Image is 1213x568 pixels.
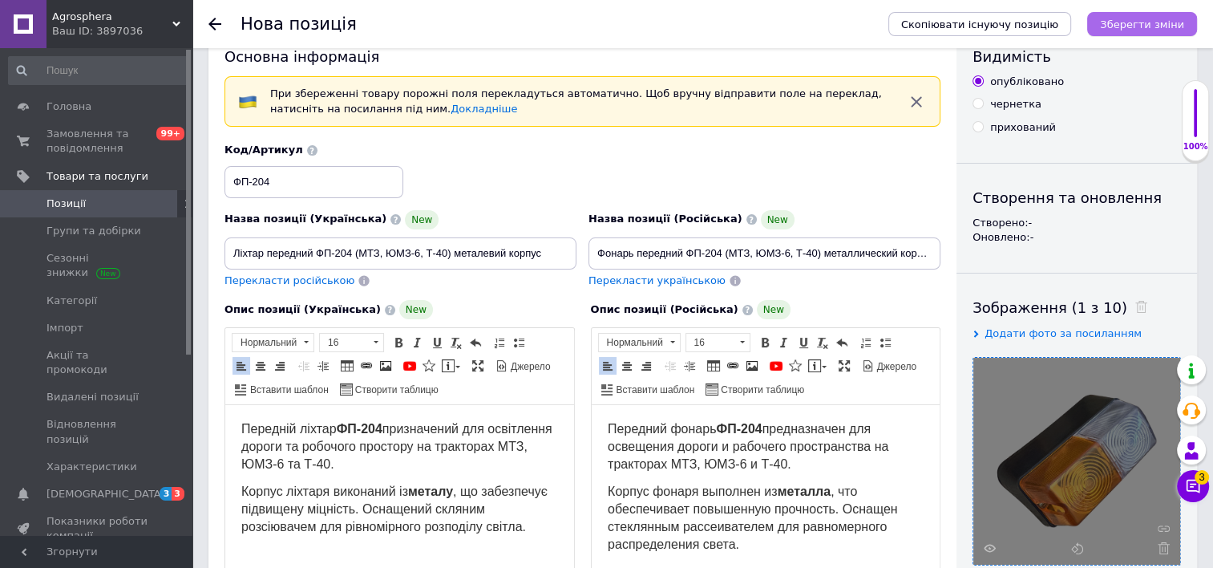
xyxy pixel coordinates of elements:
[248,383,329,397] span: Вставити шаблон
[1177,470,1209,502] button: Чат з покупцем3
[224,213,386,225] span: Назва позиції (Українська)
[795,334,812,351] a: Підкреслений (Ctrl+U)
[614,383,695,397] span: Вставити шаблон
[172,487,184,501] span: 3
[451,103,517,115] a: Докладніше
[467,334,484,351] a: Повернути (Ctrl+Z)
[390,334,407,351] a: Жирний (Ctrl+B)
[46,514,148,543] span: Показники роботи компанії
[508,360,551,374] span: Джерело
[224,303,381,315] span: Опис позиції (Українська)
[46,487,165,501] span: [DEMOGRAPHIC_DATA]
[399,300,433,319] span: New
[888,12,1071,36] button: Скопіювати існуючу позицію
[314,357,332,375] a: Збільшити відступ
[857,334,875,351] a: Вставити/видалити нумерований список
[409,334,427,351] a: Курсив (Ctrl+I)
[319,333,384,352] a: 16
[990,75,1064,89] div: опубліковано
[637,357,655,375] a: По правому краю
[420,357,438,375] a: Вставити іконку
[972,298,1181,318] div: Зображення (1 з 10)
[775,334,793,351] a: Курсив (Ctrl+I)
[985,327,1142,339] span: Додати фото за посиланням
[814,334,831,351] a: Видалити форматування
[599,380,697,398] a: Вставити шаблон
[160,487,172,501] span: 3
[686,334,734,351] span: 16
[46,390,139,404] span: Видалені позиції
[428,334,446,351] a: Підкреслений (Ctrl+U)
[681,357,698,375] a: Збільшити відступ
[338,380,441,398] a: Створити таблицю
[588,237,940,270] input: Наприклад, H&M жіноча сукня зелена 38 розмір вечірня максі з блискітками
[439,357,463,375] a: Вставити повідомлення
[46,294,97,308] span: Категорії
[377,357,394,375] a: Зображення
[875,360,917,374] span: Джерело
[661,357,679,375] a: Зменшити відступ
[46,417,148,446] span: Відновлення позицій
[901,18,1058,30] span: Скопіювати існуючу позицію
[761,210,795,229] span: New
[835,357,853,375] a: Максимізувати
[1183,141,1208,152] div: 100%
[588,213,742,225] span: Назва позиції (Російська)
[990,97,1041,112] div: чернетка
[232,380,331,398] a: Вставити шаблон
[1195,466,1209,481] span: 3
[208,18,221,30] div: Повернутися назад
[685,333,750,352] a: 16
[491,334,508,351] a: Вставити/видалити нумерований список
[510,334,528,351] a: Вставити/видалити маркований список
[46,127,148,156] span: Замовлення та повідомлення
[972,47,1181,67] div: Видимість
[833,334,851,351] a: Повернути (Ctrl+Z)
[703,380,807,398] a: Створити таблицю
[447,334,465,351] a: Видалити форматування
[46,99,91,114] span: Головна
[232,333,314,352] a: Нормальний
[972,188,1181,208] div: Створення та оновлення
[358,357,375,375] a: Вставити/Редагувати посилання (Ctrl+L)
[232,334,298,351] span: Нормальний
[46,169,148,184] span: Товари та послуги
[224,47,940,67] div: Основна інформація
[588,274,726,286] span: Перекласти українською
[46,197,86,211] span: Позиції
[876,334,894,351] a: Вставити/видалити маркований список
[599,334,665,351] span: Нормальний
[718,383,804,397] span: Створити таблицю
[972,230,1181,245] div: Оновлено: -
[238,92,257,112] img: :flag-ua:
[405,210,439,229] span: New
[705,357,722,375] a: Таблиця
[1182,80,1209,161] div: 100% Якість заповнення
[1100,18,1184,30] i: Зберегти зміни
[598,333,681,352] a: Нормальний
[46,348,148,377] span: Акції та промокоди
[972,216,1181,230] div: Створено: -
[320,334,368,351] span: 16
[224,144,303,156] span: Код/Артикул
[743,357,761,375] a: Зображення
[767,357,785,375] a: Додати відео з YouTube
[252,357,269,375] a: По центру
[46,251,148,280] span: Сезонні знижки
[757,300,790,319] span: New
[270,87,882,115] span: При збереженні товару порожні поля перекладуться автоматично. Щоб вручну відправити поле на перек...
[990,120,1056,135] div: прихований
[786,357,804,375] a: Вставити іконку
[46,460,137,474] span: Характеристики
[591,303,738,315] span: Опис позиції (Російська)
[756,334,774,351] a: Жирний (Ctrl+B)
[8,56,189,85] input: Пошук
